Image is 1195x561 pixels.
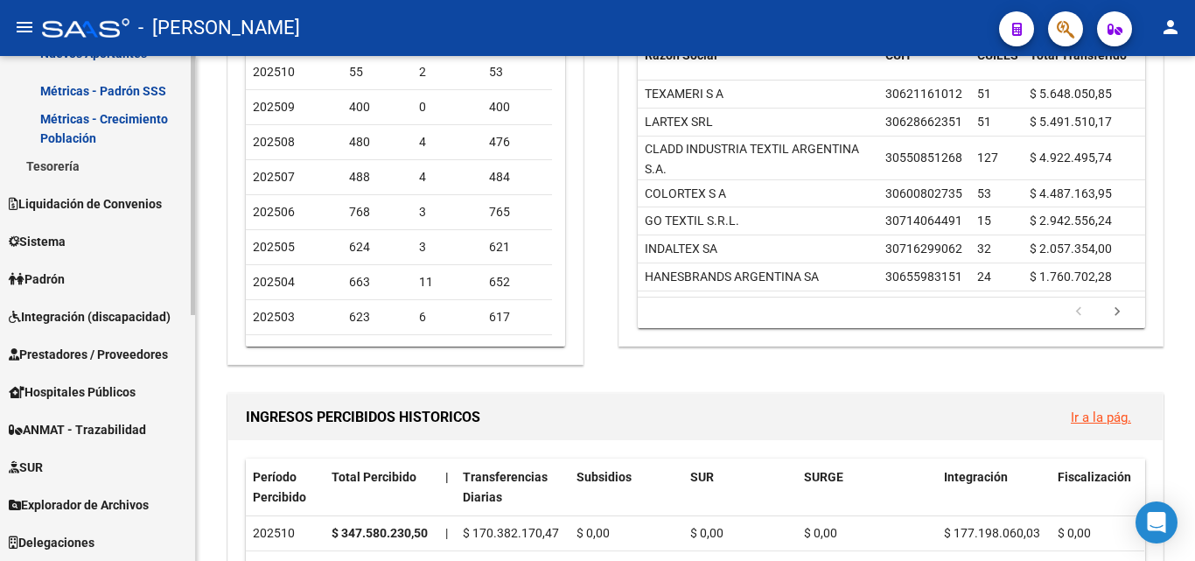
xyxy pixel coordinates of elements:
[690,526,723,540] span: $ 0,00
[253,470,306,504] span: Período Percibido
[977,186,991,200] span: 53
[419,342,475,362] div: 14
[645,184,726,204] div: COLORTEX S A
[9,345,168,364] span: Prestadores / Proveedores
[9,458,43,477] span: SUR
[253,205,295,219] span: 202506
[944,526,1040,540] span: $ 177.198.060,03
[419,272,475,292] div: 11
[944,470,1008,484] span: Integración
[1030,115,1112,129] span: $ 5.491.510,17
[489,62,545,82] div: 53
[1030,87,1112,101] span: $ 5.648.050,85
[14,17,35,38] mat-icon: menu
[463,470,548,504] span: Transferencias Diarias
[419,62,475,82] div: 2
[977,242,991,256] span: 32
[977,87,991,101] span: 51
[246,409,480,425] span: INGRESOS PERCIBIDOS HISTORICOS
[645,267,819,287] div: HANESBRANDS ARGENTINA SA
[9,307,171,326] span: Integración (discapacidad)
[349,97,405,117] div: 400
[138,9,300,47] span: - [PERSON_NAME]
[419,202,475,222] div: 3
[977,151,998,165] span: 127
[645,84,723,104] div: TEXAMERI S A
[438,459,456,516] datatable-header-cell: |
[885,148,962,168] div: 30550851268
[419,237,475,257] div: 3
[645,239,717,259] div: INDALTEX SA
[885,184,962,204] div: 30600802735
[489,307,545,327] div: 617
[419,132,475,152] div: 4
[253,65,295,79] span: 202510
[349,62,405,82] div: 55
[1160,17,1181,38] mat-icon: person
[885,84,962,104] div: 30621161012
[1101,303,1134,322] a: go to next page
[9,382,136,402] span: Hospitales Públicos
[645,139,871,179] div: CLADD INDUSTRIA TEXTIL ARGENTINA S.A.
[970,37,1023,95] datatable-header-cell: CUILES
[9,194,162,214] span: Liquidación de Convenios
[797,459,937,516] datatable-header-cell: SURGE
[1071,410,1131,425] a: Ir a la pág.
[1030,242,1112,256] span: $ 2.057.354,00
[489,342,545,362] div: 556
[489,237,545,257] div: 621
[1051,459,1164,516] datatable-header-cell: Fiscalización
[1030,151,1112,165] span: $ 4.922.495,74
[349,272,405,292] div: 663
[9,533,94,552] span: Delegaciones
[253,275,295,289] span: 202504
[349,237,405,257] div: 624
[445,470,449,484] span: |
[349,132,405,152] div: 480
[253,345,295,359] span: 202502
[577,470,632,484] span: Subsidios
[9,232,66,251] span: Sistema
[332,470,416,484] span: Total Percibido
[1062,303,1095,322] a: go to previous page
[1058,470,1131,484] span: Fiscalización
[325,459,438,516] datatable-header-cell: Total Percibido
[349,202,405,222] div: 768
[9,270,65,289] span: Padrón
[445,526,448,540] span: |
[253,310,295,324] span: 202503
[804,470,843,484] span: SURGE
[1057,401,1145,433] button: Ir a la pág.
[638,37,878,95] datatable-header-cell: Razón Social
[1030,186,1112,200] span: $ 4.487.163,95
[349,307,405,327] div: 623
[885,211,962,231] div: 30714064491
[645,211,739,231] div: GO TEXTIL S.R.L.
[885,267,962,287] div: 30655983151
[977,214,991,228] span: 15
[489,97,545,117] div: 400
[253,135,295,149] span: 202508
[1023,37,1145,95] datatable-header-cell: Total Transferido
[977,270,991,284] span: 24
[349,342,405,362] div: 570
[645,112,713,132] div: LARTEX SRL
[804,526,837,540] span: $ 0,00
[489,132,545,152] div: 476
[937,459,1051,516] datatable-header-cell: Integración
[246,459,325,516] datatable-header-cell: Período Percibido
[419,97,475,117] div: 0
[977,115,991,129] span: 51
[332,526,428,540] strong: $ 347.580.230,50
[570,459,683,516] datatable-header-cell: Subsidios
[489,167,545,187] div: 484
[456,459,570,516] datatable-header-cell: Transferencias Diarias
[253,100,295,114] span: 202509
[463,526,559,540] span: $ 170.382.170,47
[1030,214,1112,228] span: $ 2.942.556,24
[1058,526,1091,540] span: $ 0,00
[690,470,714,484] span: SUR
[885,112,962,132] div: 30628662351
[683,459,797,516] datatable-header-cell: SUR
[253,170,295,184] span: 202507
